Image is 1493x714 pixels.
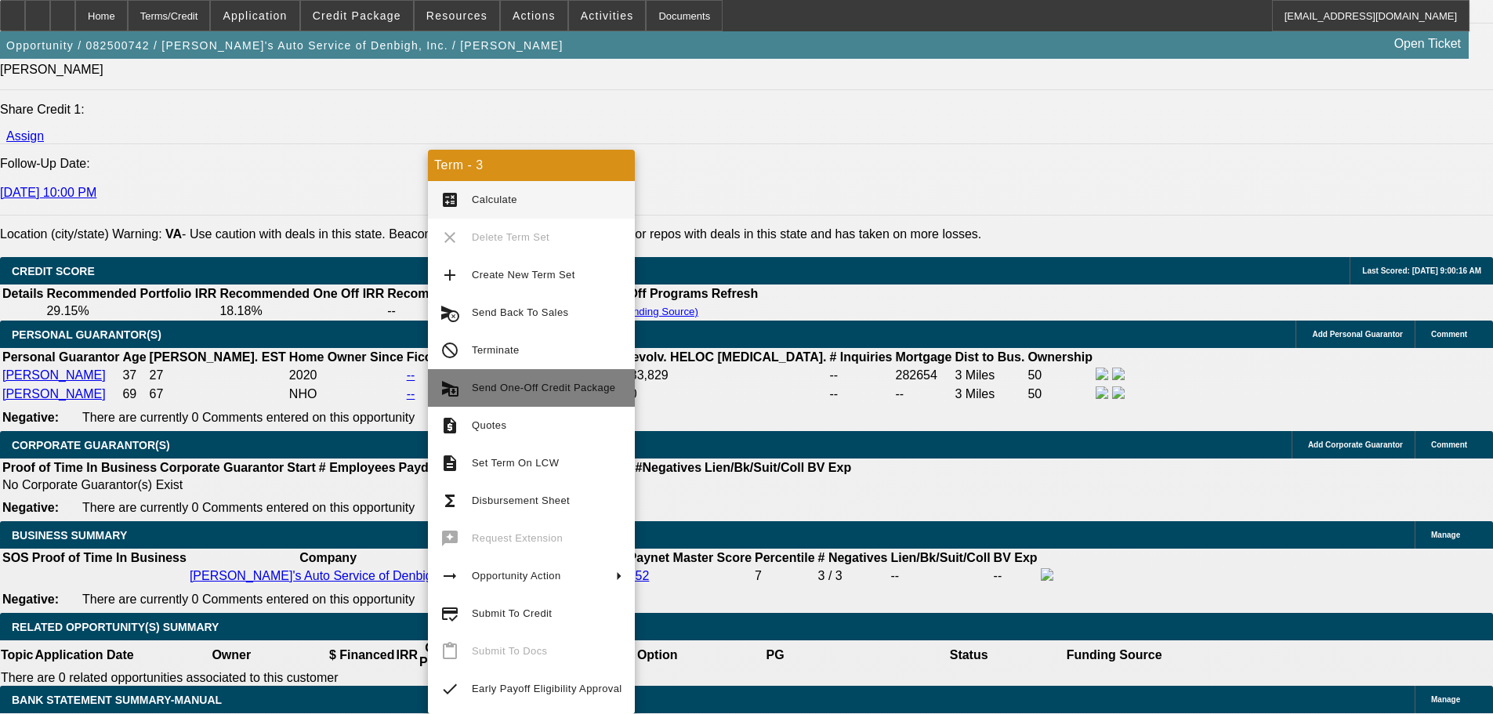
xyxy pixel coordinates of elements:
span: Manage [1431,531,1460,539]
span: Comment [1431,440,1467,449]
div: 3 / 3 [818,569,888,583]
td: 29.15% [45,303,217,319]
mat-icon: not_interested [440,341,459,360]
mat-icon: calculate [440,190,459,209]
td: 18.18% [219,303,385,319]
span: Comment [1431,330,1467,339]
span: Add Personal Guarantor [1312,330,1403,339]
b: Lien/Bk/Suit/Coll [705,461,804,474]
span: Last Scored: [DATE] 9:00:16 AM [1362,266,1481,275]
span: CORPORATE GUARANTOR(S) [12,439,170,451]
span: Set Term On LCW [472,457,559,469]
td: 27 [149,367,287,384]
td: No Corporate Guarantor(s) Exist [2,477,858,493]
mat-icon: cancel_schedule_send [440,303,459,322]
td: -- [993,567,1038,585]
b: BV Exp [807,461,851,474]
td: $0 [622,386,828,403]
td: -- [828,386,893,403]
th: Proof of Time In Business [2,460,158,476]
b: Age [122,350,146,364]
th: PG [678,640,872,670]
button: Activities [569,1,646,31]
span: Application [223,9,287,22]
div: 7 [755,569,814,583]
b: Start [287,461,315,474]
b: [PERSON_NAME]. EST [150,350,286,364]
b: Ownership [1027,350,1093,364]
b: # Negatives [818,551,888,564]
th: Recommended One Off IRR [219,286,385,302]
span: There are currently 0 Comments entered on this opportunity [82,411,415,424]
img: facebook-icon.png [1041,568,1053,581]
span: There are currently 0 Comments entered on this opportunity [82,501,415,514]
b: Corporate Guarantor [160,461,284,474]
span: Resources [426,9,487,22]
span: BUSINESS SUMMARY [12,529,127,542]
img: linkedin-icon.png [1112,386,1125,399]
b: Lien/Bk/Suit/Coll [890,551,990,564]
a: -- [407,387,415,400]
span: Submit To Credit [472,607,552,619]
span: Actions [513,9,556,22]
td: -- [890,567,991,585]
button: Resources [415,1,499,31]
a: Assign [6,129,44,143]
b: Percentile [755,551,814,564]
b: Revolv. HELOC [MEDICAL_DATA]. [623,350,827,364]
td: 50 [1027,386,1093,403]
span: Disbursement Sheet [472,495,570,506]
b: BV Exp [994,551,1038,564]
th: Proof of Time In Business [31,550,187,566]
mat-icon: send_and_archive [440,379,459,397]
td: 3 Miles [955,367,1026,384]
mat-icon: add [440,266,459,285]
th: One-off Profit Pts [419,640,476,670]
span: There are currently 0 Comments entered on this opportunity [82,593,415,606]
mat-icon: request_quote [440,416,459,435]
span: Manage [1431,695,1460,704]
span: Send Back To Sales [472,306,568,318]
b: Negative: [2,593,59,606]
span: Create New Term Set [472,269,575,281]
img: linkedin-icon.png [1112,368,1125,380]
td: 67 [149,386,287,403]
span: Opportunity Action [472,570,561,582]
b: Paydex [399,461,443,474]
b: Fico [407,350,433,364]
b: Company [299,551,357,564]
b: Negative: [2,411,59,424]
button: Application [211,1,299,31]
span: CREDIT SCORE [12,265,95,277]
b: # Employees [319,461,396,474]
span: Early Payoff Eligibility Approval [472,683,622,694]
td: NHO [288,386,404,403]
td: 37 [121,367,147,384]
span: PERSONAL GUARANTOR(S) [12,328,161,341]
a: -- [407,368,415,382]
th: SOS [2,550,30,566]
img: facebook-icon.png [1096,368,1108,380]
td: 50 [1027,367,1093,384]
th: Recommended Max Term [386,286,539,302]
th: IRR [395,640,419,670]
a: [PERSON_NAME]'s Auto Service of Denbigh, Inc. [190,569,466,582]
td: 282654 [895,367,953,384]
td: -- [828,367,893,384]
th: Details [2,286,44,302]
td: $83,829 [622,367,828,384]
b: VA [165,227,182,241]
span: Quotes [472,419,506,431]
span: Send One-Off Credit Package [472,382,615,393]
span: Terminate [472,344,520,356]
td: -- [386,303,539,319]
span: Activities [581,9,634,22]
th: Recommended Portfolio IRR [45,286,217,302]
a: Open Ticket [1388,31,1467,57]
th: Status [872,640,1066,670]
b: #Negatives [636,461,702,474]
img: facebook-icon.png [1096,386,1108,399]
span: BANK STATEMENT SUMMARY-MANUAL [12,694,222,706]
b: Negative: [2,501,59,514]
a: [PERSON_NAME] [2,387,106,400]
